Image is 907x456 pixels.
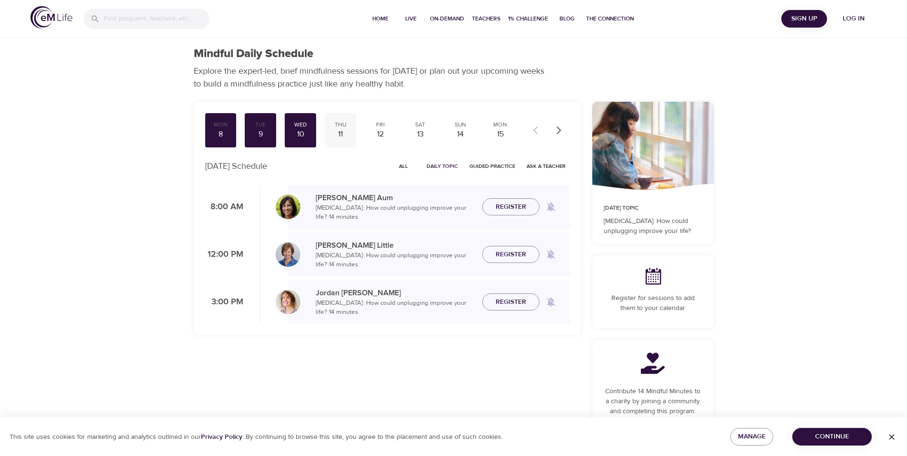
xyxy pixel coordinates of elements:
button: Sign Up [781,10,827,28]
p: 3:00 PM [205,296,243,309]
div: 15 [488,129,512,140]
button: Manage [730,428,773,446]
span: Manage [738,431,766,443]
button: Register [482,198,539,216]
button: Guided Practice [466,159,519,174]
h1: Mindful Daily Schedule [194,47,313,61]
span: Blog [556,14,578,24]
span: Guided Practice [469,162,515,171]
span: Register [496,201,526,213]
span: All [392,162,415,171]
span: Remind me when a class goes live every Wednesday at 8:00 AM [539,195,562,218]
span: Sign Up [785,13,823,25]
p: Jordan [PERSON_NAME] [316,287,475,299]
span: The Connection [586,14,634,24]
div: 12 [369,129,392,140]
p: Register for sessions to add them to your calendar [604,293,702,313]
button: Log in [831,10,877,28]
a: Privacy Policy [201,433,242,441]
p: [DATE] Topic [604,204,702,213]
p: 8:00 AM [205,201,243,213]
div: Tue [249,121,272,129]
div: Sat [409,121,432,129]
p: [PERSON_NAME] Little [316,240,475,251]
div: Wed [289,121,312,129]
span: Remind me when a class goes live every Wednesday at 3:00 PM [539,291,562,313]
span: Teachers [472,14,500,24]
div: 14 [449,129,472,140]
span: 1% Challenge [508,14,548,24]
input: Find programs, teachers, etc... [104,9,209,29]
div: Thu [329,121,352,129]
p: [PERSON_NAME] Aum [316,192,475,204]
img: Kerry_Little_Headshot_min.jpg [276,242,300,267]
p: [DATE] Schedule [205,160,267,173]
span: Continue [800,431,864,443]
span: Register [496,296,526,308]
p: [MEDICAL_DATA]: How could unplugging improve your life? [604,216,702,236]
div: 11 [329,129,352,140]
img: Alisha%20Aum%208-9-21.jpg [276,194,300,219]
button: All [389,159,419,174]
p: [MEDICAL_DATA]: How could unplugging improve your life? · 14 minutes [316,299,475,317]
p: [MEDICAL_DATA]: How could unplugging improve your life? · 14 minutes [316,251,475,270]
button: Continue [792,428,872,446]
span: On-Demand [430,14,464,24]
button: Register [482,293,539,311]
span: Log in [835,13,873,25]
div: Fri [369,121,392,129]
span: Ask a Teacher [527,162,566,171]
button: Ask a Teacher [523,159,569,174]
div: 9 [249,129,272,140]
span: Live [399,14,422,24]
div: Mon [488,121,512,129]
span: Home [369,14,392,24]
p: [MEDICAL_DATA]: How could unplugging improve your life? · 14 minutes [316,204,475,222]
button: Daily Topic [423,159,462,174]
span: Register [496,249,526,261]
div: Mon [209,121,233,129]
div: 10 [289,129,312,140]
button: Register [482,246,539,263]
img: Jordan-Whitehead.jpg [276,290,300,314]
div: Sun [449,121,472,129]
div: 13 [409,129,432,140]
p: 12:00 PM [205,248,243,261]
span: Remind me when a class goes live every Wednesday at 12:00 PM [539,243,562,266]
p: Explore the expert-led, brief mindfulness sessions for [DATE] or plan out your upcoming weeks to ... [194,65,551,90]
img: logo [30,6,72,29]
span: Daily Topic [427,162,458,171]
p: Contribute 14 Mindful Minutes to a charity by joining a community and completing this program. [604,387,702,417]
div: 8 [209,129,233,140]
